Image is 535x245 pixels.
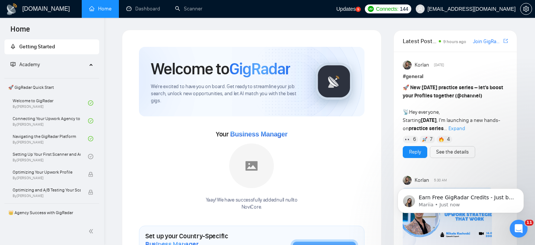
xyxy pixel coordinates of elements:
[503,38,508,45] a: export
[10,44,16,49] span: rocket
[13,186,81,194] span: Optimizing and A/B Testing Your Scanner for Better Results
[13,194,81,198] span: By [PERSON_NAME]
[88,190,93,195] span: lock
[206,204,298,211] p: NoviCore .
[88,154,93,159] span: check-circle
[88,118,93,123] span: check-circle
[89,6,111,12] a: homeHome
[447,136,450,143] span: 4
[520,3,532,15] button: setting
[430,146,475,158] button: See the details
[403,61,412,70] img: Korlan
[5,80,98,95] span: 🚀 GigRadar Quick Start
[457,93,480,99] span: @channel
[336,6,356,12] span: Updates
[126,6,160,12] a: dashboardDashboard
[403,72,508,81] h1: # general
[473,38,502,46] a: Join GigRadar Slack Community
[448,125,465,132] span: Expand
[19,61,40,68] span: Academy
[88,100,93,106] span: check-circle
[13,95,88,111] a: Welcome to GigRadarBy[PERSON_NAME]
[13,113,88,129] a: Connecting Your Upwork Agency to GigRadarBy[PERSON_NAME]
[376,5,398,13] span: Connects:
[88,172,93,177] span: lock
[356,7,361,12] a: 5
[403,84,503,132] span: Hey everyone, Starting , I’m launching a new hands-on ...
[403,36,437,46] span: Latest Posts from the GigRadar Community
[434,62,444,68] span: [DATE]
[418,6,423,12] span: user
[10,61,40,68] span: Academy
[422,137,427,142] img: 🚀
[315,63,353,100] img: gigradar-logo.png
[413,136,416,143] span: 6
[5,205,98,220] span: 👑 Agency Success with GigRadar
[409,125,444,132] strong: practice series
[13,130,88,147] a: Navigating the GigRadar PlatformBy[PERSON_NAME]
[88,228,96,235] span: double-left
[4,39,99,54] li: Getting Started
[151,83,304,104] span: We're excited to have you on board. Get ready to streamline your job search, unlock new opportuni...
[521,6,532,12] span: setting
[13,176,81,180] span: By [PERSON_NAME]
[386,173,535,225] iframe: Intercom notifications message
[439,137,444,142] img: 🔥
[229,59,290,79] span: GigRadar
[88,136,93,141] span: check-circle
[229,144,274,188] img: placeholder.png
[206,197,298,211] div: Yaay! We have successfully added null null to
[503,38,508,44] span: export
[421,117,437,123] strong: [DATE]
[403,146,427,158] button: Reply
[216,130,288,138] span: Your
[357,8,359,11] text: 5
[19,43,55,50] span: Getting Started
[403,84,409,91] span: 🚀
[415,61,429,69] span: Korlan
[13,148,88,165] a: Setting Up Your First Scanner and Auto-BidderBy[PERSON_NAME]
[510,220,528,238] iframe: Intercom live chat
[175,6,202,12] a: searchScanner
[403,84,503,99] strong: New [DATE] practice series – let’s boost your Profiles together ( )
[13,168,81,176] span: Optimizing Your Upwork Profile
[10,62,16,67] span: fund-projection-screen
[230,130,287,138] span: Business Manager
[409,148,421,156] a: Reply
[4,24,36,39] span: Home
[443,39,466,44] span: 9 hours ago
[6,3,18,15] img: logo
[405,137,410,142] img: 👀
[436,148,469,156] a: See the details
[400,5,408,13] span: 144
[403,109,409,115] span: 📡
[525,220,534,226] span: 11
[520,6,532,12] a: setting
[368,6,374,12] img: upwork-logo.png
[151,59,290,79] h1: Welcome to
[430,136,432,143] span: 7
